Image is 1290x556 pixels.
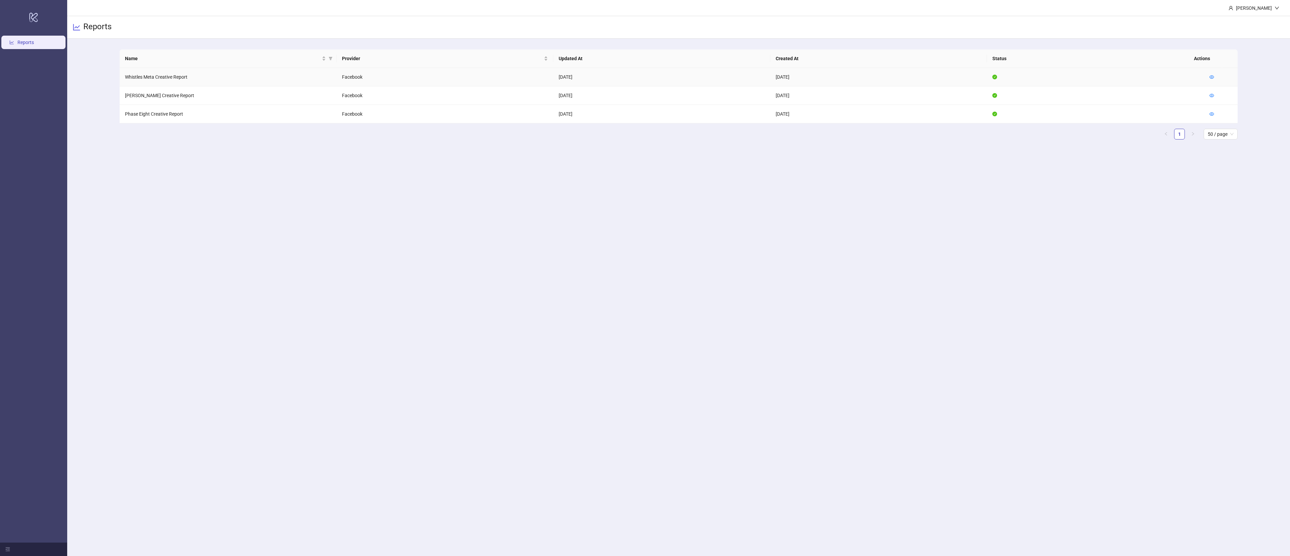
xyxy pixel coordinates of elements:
button: right [1188,129,1198,140]
td: [DATE] [770,105,987,123]
th: Name [120,49,337,68]
span: menu-fold [5,547,10,552]
span: eye [1209,75,1214,79]
td: [DATE] [770,86,987,105]
li: Next Page [1188,129,1198,140]
a: eye [1209,111,1214,117]
td: [DATE] [770,68,987,86]
span: check-circle [992,93,997,98]
td: [DATE] [553,68,770,86]
th: Status [987,49,1204,68]
span: user [1229,6,1233,10]
span: check-circle [992,75,997,79]
span: eye [1209,112,1214,116]
a: eye [1209,93,1214,98]
td: Facebook [337,68,554,86]
a: 1 [1174,129,1185,139]
div: Page Size [1204,129,1238,140]
span: check-circle [992,112,997,116]
span: left [1164,132,1168,136]
td: [DATE] [553,105,770,123]
td: Whistles Meta Creative Report [120,68,337,86]
span: Provider [342,55,543,62]
span: filter [327,53,334,64]
span: right [1191,132,1195,136]
td: [PERSON_NAME] Creative Report [120,86,337,105]
th: Updated At [553,49,770,68]
td: Facebook [337,105,554,123]
h3: Reports [83,22,112,33]
td: [DATE] [553,86,770,105]
span: line-chart [73,23,81,31]
span: filter [329,56,333,61]
span: 50 / page [1208,129,1234,139]
span: down [1275,6,1279,10]
th: Provider [337,49,554,68]
th: Created At [770,49,987,68]
th: Actions [1189,49,1222,68]
button: left [1161,129,1171,140]
span: Name [125,55,320,62]
div: [PERSON_NAME] [1233,4,1275,12]
td: Facebook [337,86,554,105]
a: Reports [17,40,34,45]
td: Phase Eight Creative Report [120,105,337,123]
a: eye [1209,74,1214,80]
li: Previous Page [1161,129,1171,140]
